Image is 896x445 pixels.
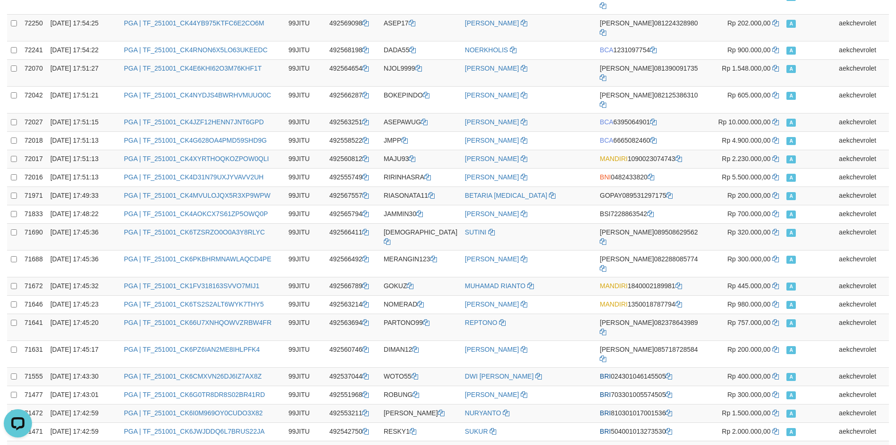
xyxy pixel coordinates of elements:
td: 99JITU [285,277,325,295]
span: Approved - Marked by aekchevrolet [786,410,796,418]
span: [PERSON_NAME] [600,91,654,99]
span: Rp 980.000,00 [727,300,770,308]
td: aekchevrolet [835,186,889,205]
td: 1840002189981 [596,277,705,295]
td: 99JITU [285,340,325,367]
td: 71555 [21,367,47,386]
button: Open LiveChat chat widget [4,4,32,32]
span: Approved - Marked by aekchevrolet [786,283,796,291]
td: 492567557 [325,186,380,205]
a: PGA | TF_251001_CK4XYRTHOQKOZPOW0QLI [124,155,269,162]
td: 71472 [21,404,47,422]
a: [PERSON_NAME] [465,173,519,181]
td: DIMAN12 [380,340,461,367]
a: [PERSON_NAME] [465,137,519,144]
td: [PERSON_NAME] [380,404,461,422]
td: [DATE] 17:48:22 [47,205,120,223]
td: 71971 [21,186,47,205]
td: 6395064901 [596,113,705,131]
td: [DATE] 17:51:13 [47,150,120,168]
a: [PERSON_NAME] [465,155,519,162]
td: aekchevrolet [835,250,889,277]
span: Rp 445.000,00 [727,282,770,290]
td: [DATE] 17:45:23 [47,295,120,314]
a: PGA | TF_251001_CK6PKBHRMNAWLAQCD4PE [124,255,271,263]
span: Rp 300.000,00 [727,255,770,263]
span: Approved - Marked by aekchevrolet [786,319,796,327]
td: 99JITU [285,186,325,205]
td: [DATE] 17:43:30 [47,367,120,386]
td: 7228863542 [596,205,705,223]
a: PGA | TF_251001_CK6TS2S2ALT6WYK7THY5 [124,300,263,308]
td: 72250 [21,14,47,41]
td: 71477 [21,386,47,404]
td: 99JITU [285,314,325,340]
td: 024301046145505 [596,367,705,386]
td: 082378643989 [596,314,705,340]
td: 1090023074743 [596,150,705,168]
td: [DEMOGRAPHIC_DATA] [380,223,461,250]
td: 99JITU [285,131,325,150]
a: DWI [PERSON_NAME] [465,372,533,380]
span: BCA [600,118,613,126]
td: aekchevrolet [835,404,889,422]
span: [PERSON_NAME] [600,19,654,27]
a: MUHAMAD RIANTO [465,282,525,290]
a: PGA | TF_251001_CK4D31N79UXJYVAVV2UH [124,173,263,181]
td: aekchevrolet [835,367,889,386]
td: 492560746 [325,340,380,367]
td: 99JITU [285,205,325,223]
td: 99JITU [285,367,325,386]
td: WOTO55 [380,367,461,386]
td: aekchevrolet [835,131,889,150]
a: NURYANTO [465,409,501,417]
span: [PERSON_NAME] [600,255,654,263]
a: PGA | TF_251001_CK4MVULOJQX5R3XP9WPW [124,192,270,199]
span: Rp 5.500.000,00 [722,173,771,181]
td: 492569098 [325,14,380,41]
td: aekchevrolet [835,223,889,250]
span: Rp 4.900.000,00 [722,137,771,144]
td: 72016 [21,168,47,186]
span: Approved - Marked by aekchevrolet [786,174,796,182]
a: PGA | TF_251001_CK1FV318163SVVO7MIJ1 [124,282,259,290]
span: MANDIRI [600,282,627,290]
td: 089508629562 [596,223,705,250]
td: 72018 [21,131,47,150]
td: [DATE] 17:54:25 [47,14,120,41]
span: Rp 605.000,00 [727,91,770,99]
a: PGA | TF_251001_CK4JZF12HENN7JNT6GPD [124,118,264,126]
span: Rp 900.000,00 [727,46,770,54]
span: Rp 1.500.000,00 [722,409,771,417]
td: 99JITU [285,422,325,441]
span: Rp 700.000,00 [727,210,770,218]
td: 492566287 [325,86,380,113]
td: aekchevrolet [835,14,889,41]
a: PGA | TF_251001_CK6JWJDDQ6L7BRUS22JA [124,428,264,435]
span: BSI [600,210,611,218]
span: BRI [600,391,611,398]
a: [PERSON_NAME] [465,19,519,27]
td: 71646 [21,295,47,314]
td: aekchevrolet [835,59,889,86]
td: 71672 [21,277,47,295]
span: Approved - Marked by aekchevrolet [786,229,796,237]
td: 492558522 [325,131,380,150]
span: Approved - Marked by aekchevrolet [786,65,796,73]
td: 492566789 [325,277,380,295]
td: 99JITU [285,41,325,59]
span: Rp 2.230.000,00 [722,155,771,162]
td: NJOL9999 [380,59,461,86]
td: 081224328980 [596,14,705,41]
span: Rp 200.000,00 [727,192,770,199]
span: MANDIRI [600,155,627,162]
span: Approved - Marked by aekchevrolet [786,428,796,436]
span: Rp 300.000,00 [727,391,770,398]
span: BRI [600,428,611,435]
span: BNI [600,173,611,181]
span: Rp 10.000.000,00 [718,118,770,126]
a: NOERKHOLIS [465,46,508,54]
td: aekchevrolet [835,422,889,441]
a: [PERSON_NAME] [465,346,519,353]
a: SUTINI [465,228,486,236]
